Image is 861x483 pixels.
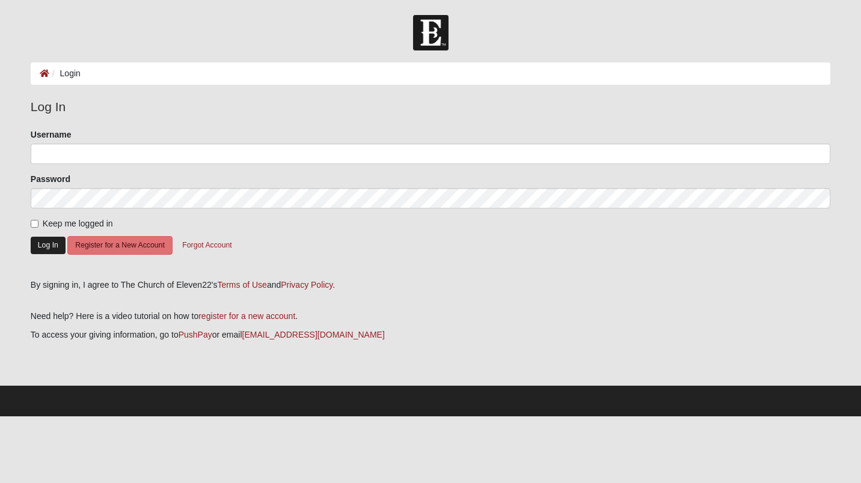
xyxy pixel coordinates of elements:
span: Keep me logged in [43,219,113,228]
div: By signing in, I agree to The Church of Eleven22's and . [31,279,830,291]
label: Password [31,173,70,185]
button: Log In [31,237,66,254]
a: [EMAIL_ADDRESS][DOMAIN_NAME] [242,330,385,339]
a: Terms of Use [217,280,266,290]
p: To access your giving information, go to or email [31,329,830,341]
a: register for a new account [198,311,295,321]
label: Username [31,129,72,141]
img: Church of Eleven22 Logo [413,15,449,50]
p: Need help? Here is a video tutorial on how to . [31,310,830,323]
a: PushPay [179,330,212,339]
li: Login [49,67,81,80]
input: Keep me logged in [31,220,38,228]
a: Privacy Policy [281,280,332,290]
button: Register for a New Account [67,236,172,255]
legend: Log In [31,97,830,117]
button: Forgot Account [174,236,239,255]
